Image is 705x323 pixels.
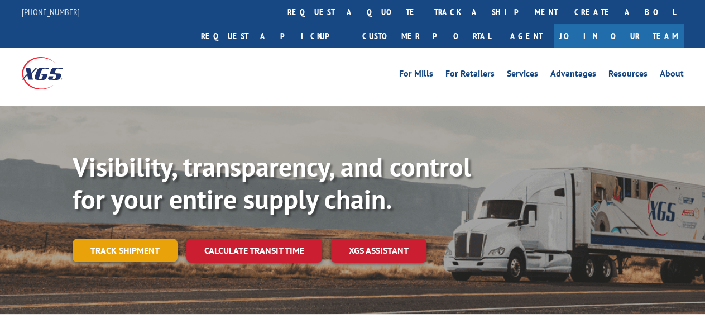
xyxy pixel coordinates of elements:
[73,239,178,262] a: Track shipment
[554,24,684,48] a: Join Our Team
[354,24,499,48] a: Customer Portal
[445,69,495,82] a: For Retailers
[608,69,648,82] a: Resources
[331,239,426,263] a: XGS ASSISTANT
[499,24,554,48] a: Agent
[507,69,538,82] a: Services
[186,239,322,263] a: Calculate transit time
[660,69,684,82] a: About
[73,149,471,216] b: Visibility, transparency, and control for your entire supply chain.
[22,6,80,17] a: [PHONE_NUMBER]
[193,24,354,48] a: Request a pickup
[550,69,596,82] a: Advantages
[399,69,433,82] a: For Mills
